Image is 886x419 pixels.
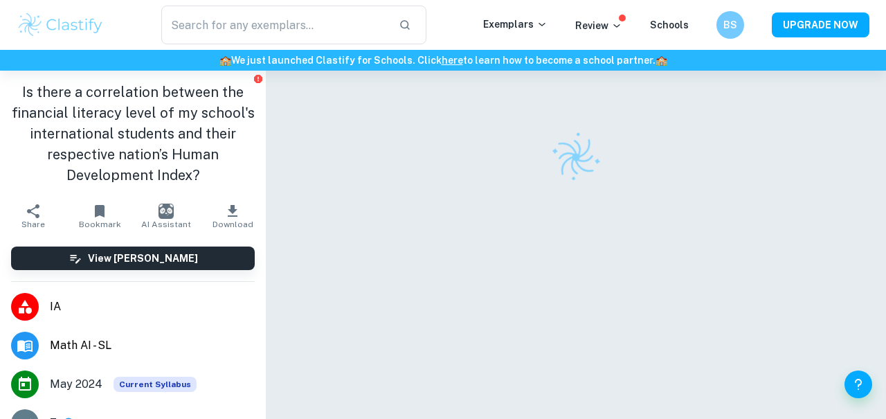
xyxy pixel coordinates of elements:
button: BS [716,11,744,39]
h6: We just launched Clastify for Schools. Click to learn how to become a school partner. [3,53,883,68]
span: Bookmark [79,220,121,229]
h1: Is there a correlation between the financial literacy level of my school's international students... [11,82,255,186]
span: May 2024 [50,376,102,393]
span: Current Syllabus [114,377,197,392]
button: View [PERSON_NAME] [11,247,255,270]
button: AI Assistant [133,197,199,235]
button: UPGRADE NOW [772,12,869,37]
span: Math AI - SL [50,337,255,354]
span: Share [21,220,45,229]
h6: View [PERSON_NAME] [88,251,198,266]
span: 🏫 [656,55,667,66]
span: 🏫 [219,55,231,66]
h6: BS [723,17,739,33]
button: Report issue [253,73,263,84]
p: Review [575,18,622,33]
button: Download [199,197,266,235]
span: Download [213,220,253,229]
a: Schools [650,19,689,30]
img: AI Assistant [159,204,174,219]
button: Help and Feedback [844,371,872,398]
img: Clastify logo [17,11,105,39]
button: Bookmark [66,197,133,235]
div: This exemplar is based on the current syllabus. Feel free to refer to it for inspiration/ideas wh... [114,377,197,392]
img: Clastify logo [542,123,610,191]
span: IA [50,298,255,315]
p: Exemplars [483,17,548,32]
input: Search for any exemplars... [161,6,388,44]
a: here [442,55,463,66]
span: AI Assistant [141,220,191,229]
